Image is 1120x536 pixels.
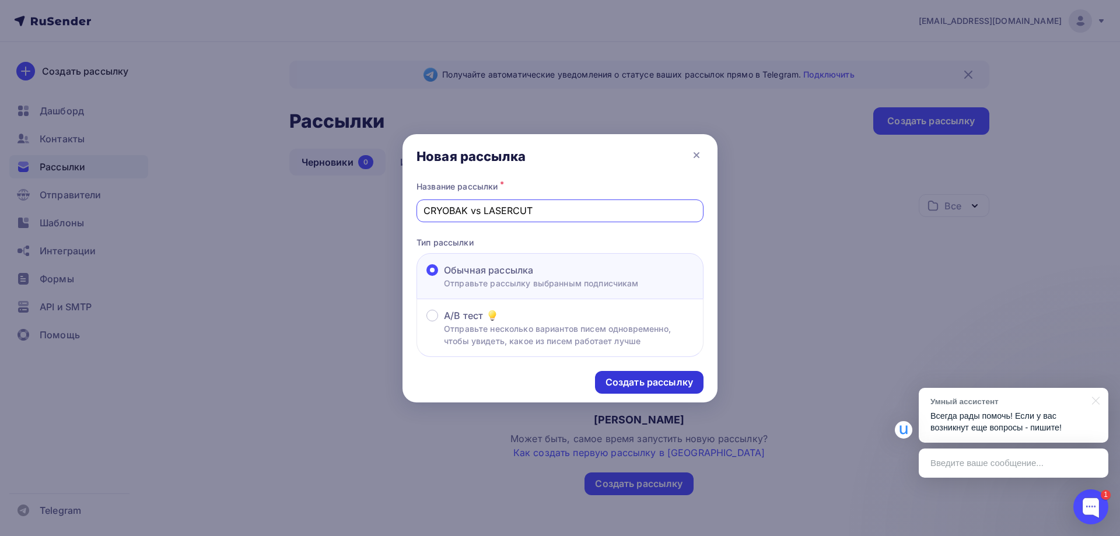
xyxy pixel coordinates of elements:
[1101,490,1111,500] div: 1
[930,410,1097,434] p: Всегда рады помочь! Если у вас возникнут еще вопросы - пишите!
[444,277,639,289] p: Отправьте рассылку выбранным подписчикам
[423,204,697,218] input: Придумайте название рассылки
[444,263,533,277] span: Обычная рассылка
[444,309,483,323] span: A/B тест
[416,178,703,195] div: Название рассылки
[444,323,694,347] p: Отправьте несколько вариантов писем одновременно, чтобы увидеть, какое из писем работает лучше
[930,396,1085,407] div: Умный ассистент
[895,421,912,439] img: Умный ассистент
[605,376,693,389] div: Создать рассылку
[416,148,526,164] div: Новая рассылка
[919,449,1108,478] div: Введите ваше сообщение...
[416,236,703,248] p: Тип рассылки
